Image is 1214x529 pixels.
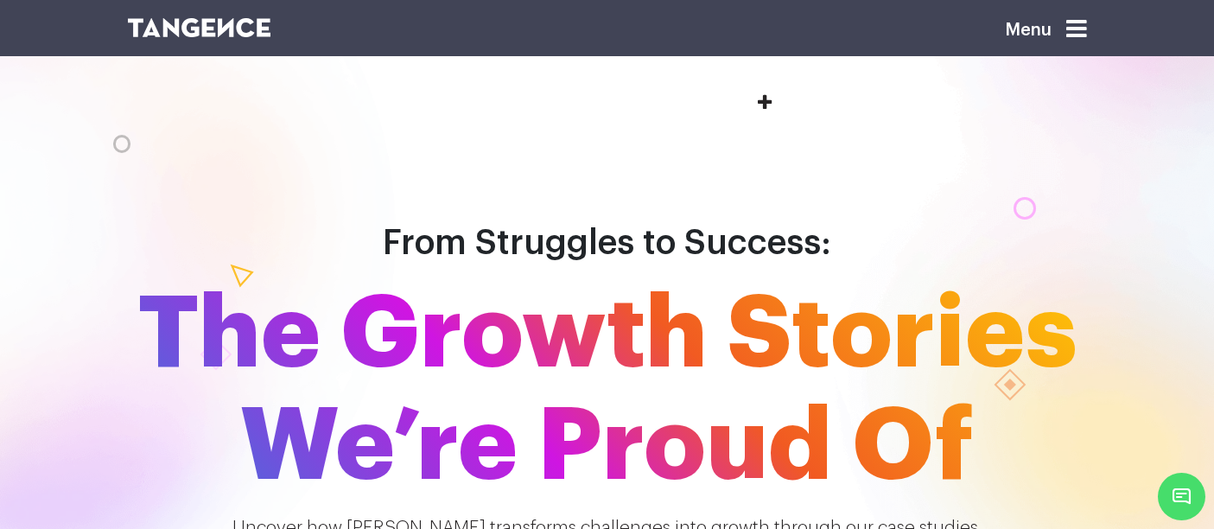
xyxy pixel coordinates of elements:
span: Chat Widget [1158,473,1205,520]
span: From Struggles to Success: [383,226,831,260]
span: The Growth Stories We’re Proud Of [115,278,1100,503]
img: logo SVG [128,18,271,37]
